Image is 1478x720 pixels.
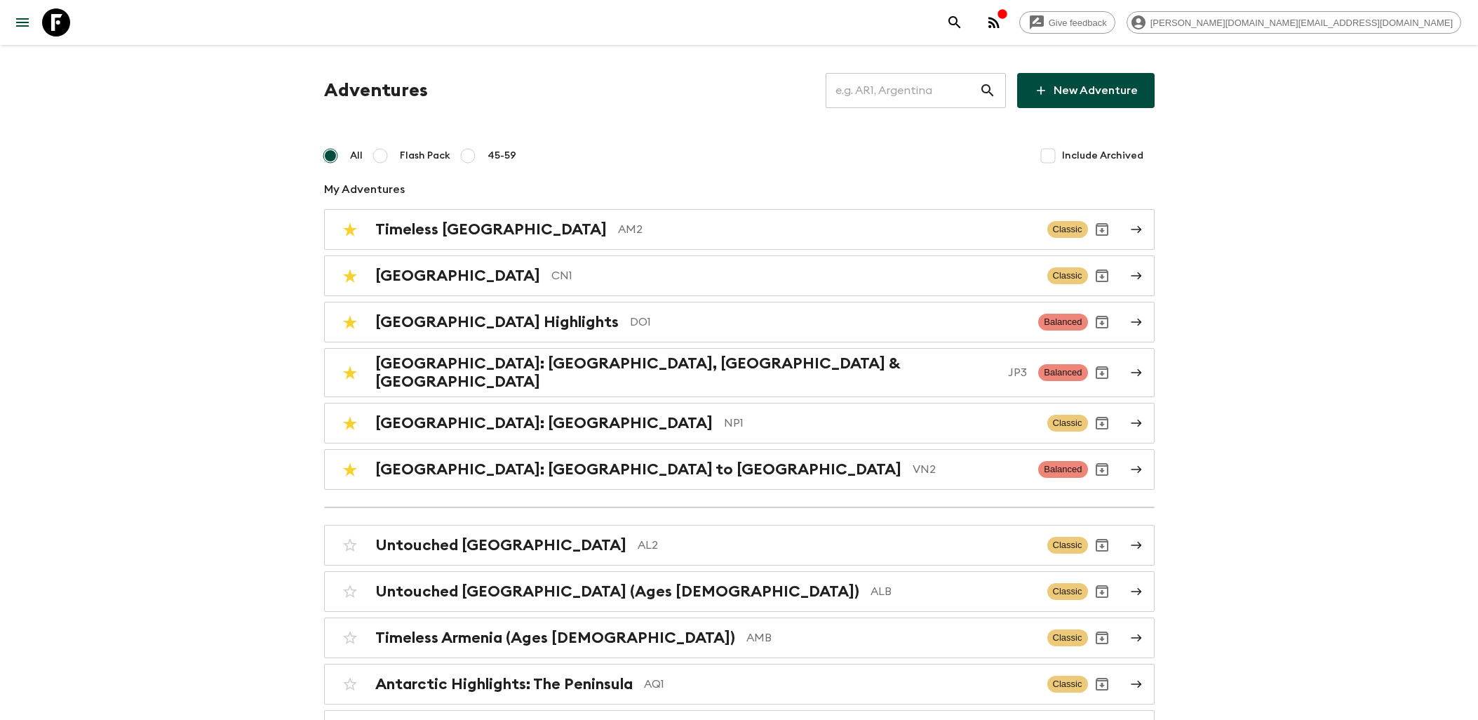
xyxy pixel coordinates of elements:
[375,220,607,239] h2: Timeless [GEOGRAPHIC_DATA]
[644,676,1036,693] p: AQ1
[375,267,540,285] h2: [GEOGRAPHIC_DATA]
[1038,461,1087,478] span: Balanced
[375,414,713,432] h2: [GEOGRAPHIC_DATA]: [GEOGRAPHIC_DATA]
[630,314,1028,331] p: DO1
[1088,624,1116,652] button: Archive
[375,460,901,479] h2: [GEOGRAPHIC_DATA]: [GEOGRAPHIC_DATA] to [GEOGRAPHIC_DATA]
[324,209,1155,250] a: Timeless [GEOGRAPHIC_DATA]AM2ClassicArchive
[375,536,626,554] h2: Untouched [GEOGRAPHIC_DATA]
[638,537,1036,554] p: AL2
[400,149,450,163] span: Flash Pack
[1041,18,1115,28] span: Give feedback
[1088,215,1116,244] button: Archive
[324,664,1155,705] a: Antarctic Highlights: The PeninsulaAQ1ClassicArchive
[746,629,1036,646] p: AMB
[618,221,1036,238] p: AM2
[1088,578,1116,606] button: Archive
[871,583,1036,600] p: ALB
[1038,314,1087,331] span: Balanced
[1127,11,1461,34] div: [PERSON_NAME][DOMAIN_NAME][EMAIL_ADDRESS][DOMAIN_NAME]
[1088,531,1116,559] button: Archive
[1019,11,1115,34] a: Give feedback
[1088,455,1116,484] button: Archive
[350,149,363,163] span: All
[375,354,997,391] h2: [GEOGRAPHIC_DATA]: [GEOGRAPHIC_DATA], [GEOGRAPHIC_DATA] & [GEOGRAPHIC_DATA]
[1088,262,1116,290] button: Archive
[1088,308,1116,336] button: Archive
[375,675,633,693] h2: Antarctic Highlights: The Peninsula
[1008,364,1027,381] p: JP3
[1047,676,1088,693] span: Classic
[1038,364,1087,381] span: Balanced
[1047,583,1088,600] span: Classic
[324,449,1155,490] a: [GEOGRAPHIC_DATA]: [GEOGRAPHIC_DATA] to [GEOGRAPHIC_DATA]VN2BalancedArchive
[324,181,1155,198] p: My Adventures
[1017,73,1155,108] a: New Adventure
[1088,409,1116,437] button: Archive
[324,76,428,105] h1: Adventures
[324,403,1155,444] a: [GEOGRAPHIC_DATA]: [GEOGRAPHIC_DATA]NP1ClassicArchive
[375,629,735,647] h2: Timeless Armenia (Ages [DEMOGRAPHIC_DATA])
[324,255,1155,296] a: [GEOGRAPHIC_DATA]CN1ClassicArchive
[724,415,1036,432] p: NP1
[324,571,1155,612] a: Untouched [GEOGRAPHIC_DATA] (Ages [DEMOGRAPHIC_DATA])ALBClassicArchive
[1062,149,1143,163] span: Include Archived
[324,618,1155,658] a: Timeless Armenia (Ages [DEMOGRAPHIC_DATA])AMBClassicArchive
[551,267,1036,284] p: CN1
[1047,415,1088,432] span: Classic
[1143,18,1460,28] span: [PERSON_NAME][DOMAIN_NAME][EMAIL_ADDRESS][DOMAIN_NAME]
[324,302,1155,342] a: [GEOGRAPHIC_DATA] HighlightsDO1BalancedArchive
[826,71,979,110] input: e.g. AR1, Argentina
[913,461,1028,478] p: VN2
[1088,670,1116,698] button: Archive
[1088,359,1116,387] button: Archive
[375,582,859,601] h2: Untouched [GEOGRAPHIC_DATA] (Ages [DEMOGRAPHIC_DATA])
[1047,221,1088,238] span: Classic
[375,313,619,331] h2: [GEOGRAPHIC_DATA] Highlights
[1047,629,1088,646] span: Classic
[1047,537,1088,554] span: Classic
[324,525,1155,566] a: Untouched [GEOGRAPHIC_DATA]AL2ClassicArchive
[941,8,969,36] button: search adventures
[1047,267,1088,284] span: Classic
[8,8,36,36] button: menu
[324,348,1155,397] a: [GEOGRAPHIC_DATA]: [GEOGRAPHIC_DATA], [GEOGRAPHIC_DATA] & [GEOGRAPHIC_DATA]JP3BalancedArchive
[488,149,516,163] span: 45-59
